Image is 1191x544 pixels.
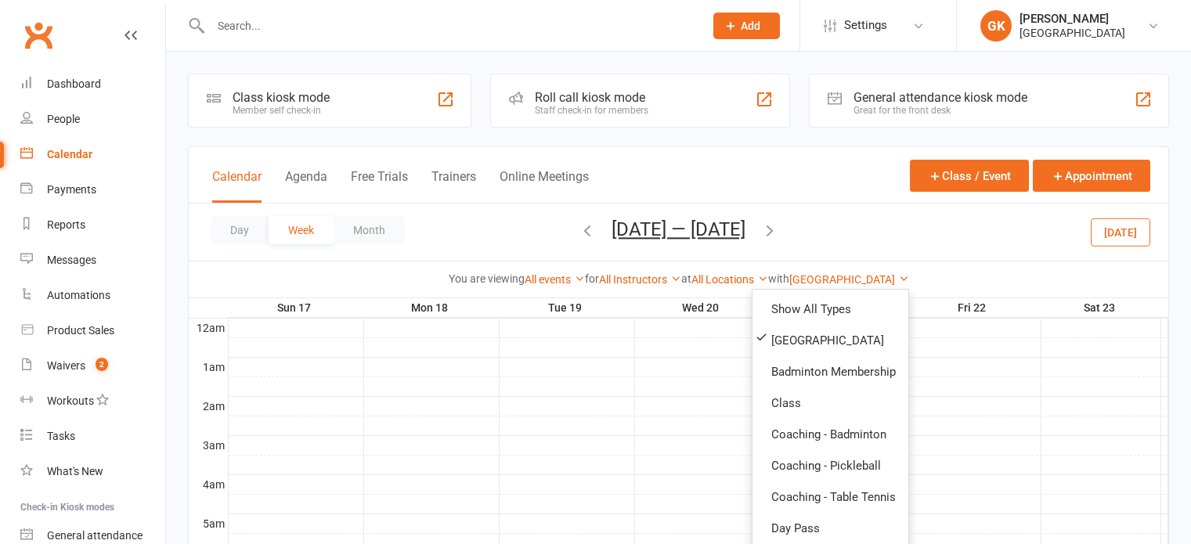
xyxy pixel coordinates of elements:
div: Reports [47,218,85,231]
div: Class kiosk mode [233,90,330,105]
a: Waivers 2 [20,348,165,384]
div: General attendance [47,529,143,542]
a: Coaching - Table Tennis [752,481,908,513]
div: [GEOGRAPHIC_DATA] [1020,26,1125,40]
div: Member self check-in [233,105,330,116]
a: Calendar [20,137,165,172]
th: Fri 22 [905,298,1041,318]
input: Search... [206,15,693,37]
a: All Locations [691,273,768,286]
div: People [47,113,80,125]
div: Messages [47,254,96,266]
th: Wed 20 [634,298,770,318]
div: Staff check-in for members [535,105,648,116]
th: 1am [189,357,228,376]
div: Waivers [47,359,85,372]
a: Messages [20,243,165,278]
div: Roll call kiosk mode [535,90,648,105]
div: Dashboard [47,77,101,90]
a: Clubworx [19,16,58,55]
span: Settings [844,8,887,43]
a: Payments [20,172,165,207]
a: Reports [20,207,165,243]
a: All Instructors [599,273,681,286]
button: Class / Event [910,160,1029,192]
th: 4am [189,474,228,494]
button: [DATE] [1091,218,1150,246]
button: Day [211,216,269,244]
button: Month [334,216,405,244]
a: Day Pass [752,513,908,544]
div: Automations [47,289,110,301]
th: Sun 17 [228,298,363,318]
div: Product Sales [47,324,114,337]
a: Product Sales [20,313,165,348]
button: Calendar [212,169,262,203]
a: Tasks [20,419,165,454]
a: Badminton Membership [752,356,908,387]
button: Trainers [431,169,476,203]
a: Dashboard [20,67,165,102]
a: What's New [20,454,165,489]
div: Workouts [47,394,94,407]
div: [PERSON_NAME] [1020,12,1125,26]
a: Coaching - Pickleball [752,450,908,481]
th: Mon 18 [363,298,499,318]
th: Tue 19 [499,298,634,318]
th: Sat 23 [1041,298,1161,318]
button: Add [713,13,780,39]
a: [GEOGRAPHIC_DATA] [789,273,909,286]
strong: You are viewing [449,272,525,285]
button: Week [269,216,334,244]
a: People [20,102,165,137]
th: 2am [189,396,228,416]
a: [GEOGRAPHIC_DATA] [752,325,908,356]
strong: with [768,272,789,285]
button: Agenda [285,169,327,203]
a: All events [525,273,585,286]
strong: at [681,272,691,285]
a: Automations [20,278,165,313]
div: What's New [47,465,103,477]
div: Great for the front desk [854,105,1027,116]
th: 3am [189,435,228,455]
a: Coaching - Badminton [752,419,908,450]
a: Workouts [20,384,165,419]
div: Payments [47,183,96,196]
div: Calendar [47,148,92,160]
button: Online Meetings [500,169,589,203]
button: Appointment [1033,160,1150,192]
span: 2 [96,358,108,371]
strong: for [585,272,599,285]
a: Class [752,387,908,419]
button: [DATE] — [DATE] [612,218,745,240]
button: Free Trials [351,169,408,203]
div: GK [980,10,1012,41]
div: General attendance kiosk mode [854,90,1027,105]
span: Add [741,20,760,32]
th: 5am [189,513,228,533]
div: Tasks [47,430,75,442]
a: Show All Types [752,294,908,325]
th: 12am [189,318,228,337]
